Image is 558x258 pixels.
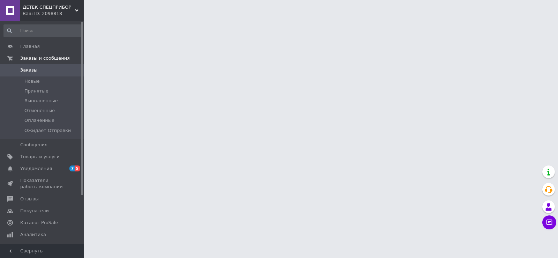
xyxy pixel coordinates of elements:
span: Ожидает Отправки [24,127,71,134]
span: Новые [24,78,40,84]
span: Отзывы [20,196,39,202]
span: Заказы [20,67,37,73]
span: 5 [75,165,80,171]
span: Принятые [24,88,48,94]
span: Отмененные [24,108,55,114]
span: Товары и услуги [20,154,60,160]
span: 7 [69,165,75,171]
span: Управление сайтом [20,243,65,256]
span: ДЕТЕК СПЕЦПРИБОР [23,4,75,10]
span: Уведомления [20,165,52,172]
span: Выполненные [24,98,58,104]
span: Сообщения [20,142,47,148]
div: Ваш ID: 2098818 [23,10,84,17]
input: Поиск [3,24,82,37]
span: Каталог ProSale [20,220,58,226]
span: Оплаченные [24,117,54,124]
span: Показатели работы компании [20,177,65,190]
span: Покупатели [20,208,49,214]
button: Чат с покупателем [542,215,556,229]
span: Аналитика [20,231,46,238]
span: Заказы и сообщения [20,55,70,61]
span: Главная [20,43,40,50]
